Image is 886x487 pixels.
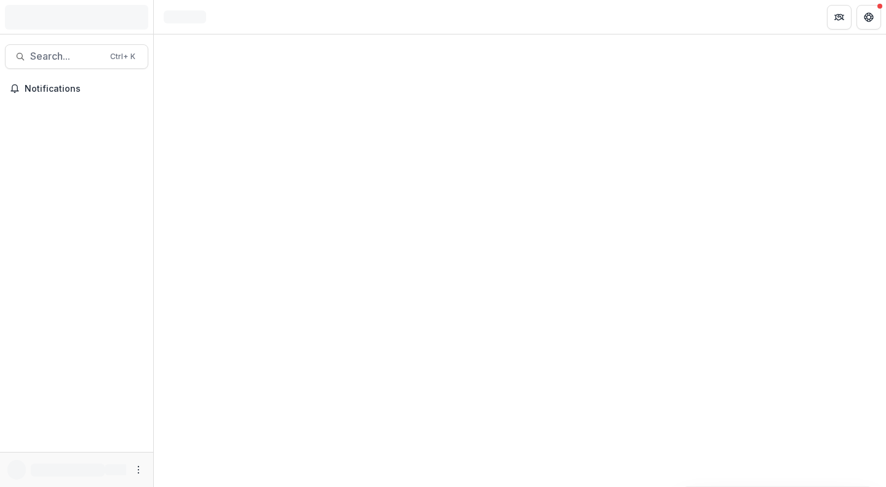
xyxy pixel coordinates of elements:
[159,8,211,26] nav: breadcrumb
[25,84,143,94] span: Notifications
[5,79,148,99] button: Notifications
[108,50,138,63] div: Ctrl + K
[827,5,852,30] button: Partners
[856,5,881,30] button: Get Help
[5,44,148,69] button: Search...
[131,462,146,477] button: More
[30,50,103,62] span: Search...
